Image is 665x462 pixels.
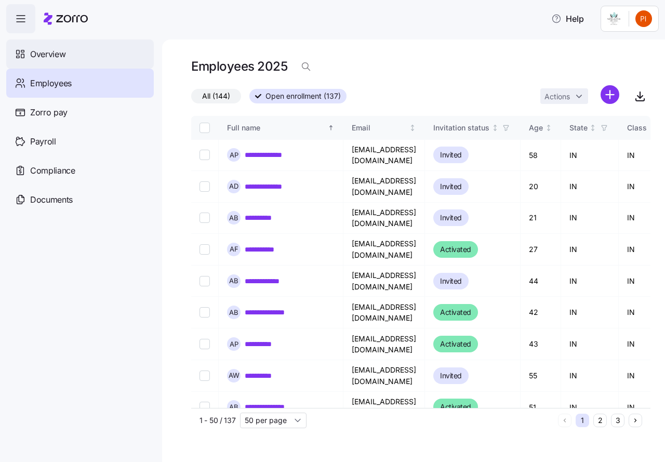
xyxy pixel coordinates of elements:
[611,414,624,427] button: 3
[199,213,210,223] input: Select record 3
[521,171,561,202] td: 20
[569,122,588,134] div: State
[30,106,68,119] span: Zorro pay
[327,124,335,131] div: Sorted ascending
[521,203,561,234] td: 21
[409,124,416,131] div: Not sorted
[440,275,462,287] span: Invited
[265,89,341,103] span: Open enrollment (137)
[230,152,238,159] span: A P
[440,212,462,224] span: Invited
[6,69,154,98] a: Employees
[199,123,210,133] input: Select all records
[199,415,236,426] span: 1 - 50 / 137
[352,122,407,134] div: Email
[199,371,210,381] input: Select record 8
[440,180,462,193] span: Invited
[199,339,210,349] input: Select record 7
[576,414,589,427] button: 1
[425,116,521,140] th: Invitation statusNot sorted
[521,297,561,328] td: 42
[6,185,154,214] a: Documents
[229,183,238,190] span: A D
[561,203,619,234] td: IN
[230,246,238,253] span: A F
[202,89,230,103] span: All (144)
[521,266,561,297] td: 44
[343,392,425,423] td: [EMAIL_ADDRESS][DOMAIN_NAME]
[433,122,489,134] div: Invitation status
[521,116,561,140] th: AgeNot sorted
[229,309,238,316] span: A B
[343,297,425,328] td: [EMAIL_ADDRESS][DOMAIN_NAME]
[30,48,65,61] span: Overview
[199,150,210,160] input: Select record 1
[229,215,238,221] span: A B
[589,124,596,131] div: Not sorted
[343,266,425,297] td: [EMAIL_ADDRESS][DOMAIN_NAME]
[440,401,471,413] span: Activated
[635,10,652,27] img: 24d6825ccf4887a4818050cadfd93e6d
[558,414,571,427] button: Previous page
[561,297,619,328] td: IN
[6,127,154,156] a: Payroll
[544,93,570,100] span: Actions
[561,360,619,391] td: IN
[521,140,561,171] td: 58
[521,360,561,391] td: 55
[601,85,619,104] svg: add icon
[521,392,561,423] td: 51
[343,116,425,140] th: EmailNot sorted
[440,306,471,319] span: Activated
[30,77,72,90] span: Employees
[440,243,471,256] span: Activated
[561,392,619,423] td: IN
[343,203,425,234] td: [EMAIL_ADDRESS][DOMAIN_NAME]
[561,116,619,140] th: StateNot sorted
[529,122,543,134] div: Age
[545,124,552,131] div: Not sorted
[627,122,647,134] div: Class
[521,234,561,266] td: 27
[561,328,619,360] td: IN
[629,414,642,427] button: Next page
[30,193,73,206] span: Documents
[343,140,425,171] td: [EMAIL_ADDRESS][DOMAIN_NAME]
[230,341,238,348] span: A P
[440,338,471,350] span: Activated
[6,98,154,127] a: Zorro pay
[30,164,75,177] span: Compliance
[30,135,56,148] span: Payroll
[229,278,238,284] span: A B
[227,122,326,134] div: Full name
[593,414,607,427] button: 2
[343,328,425,360] td: [EMAIL_ADDRESS][DOMAIN_NAME]
[648,124,656,131] div: Not sorted
[6,39,154,69] a: Overview
[199,244,210,255] input: Select record 4
[229,372,240,379] span: A W
[343,171,425,202] td: [EMAIL_ADDRESS][DOMAIN_NAME]
[199,276,210,286] input: Select record 5
[561,234,619,266] td: IN
[491,124,499,131] div: Not sorted
[561,171,619,202] td: IN
[561,266,619,297] td: IN
[343,360,425,391] td: [EMAIL_ADDRESS][DOMAIN_NAME]
[540,88,588,104] button: Actions
[219,116,343,140] th: Full nameSorted ascending
[191,58,287,74] h1: Employees 2025
[561,140,619,171] td: IN
[199,307,210,318] input: Select record 6
[543,8,592,29] button: Help
[229,404,238,411] span: A B
[343,234,425,266] td: [EMAIL_ADDRESS][DOMAIN_NAME]
[440,149,462,161] span: Invited
[607,12,620,25] img: Employer logo
[440,369,462,382] span: Invited
[199,402,210,412] input: Select record 9
[6,156,154,185] a: Compliance
[551,12,584,25] span: Help
[521,328,561,360] td: 43
[199,181,210,192] input: Select record 2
